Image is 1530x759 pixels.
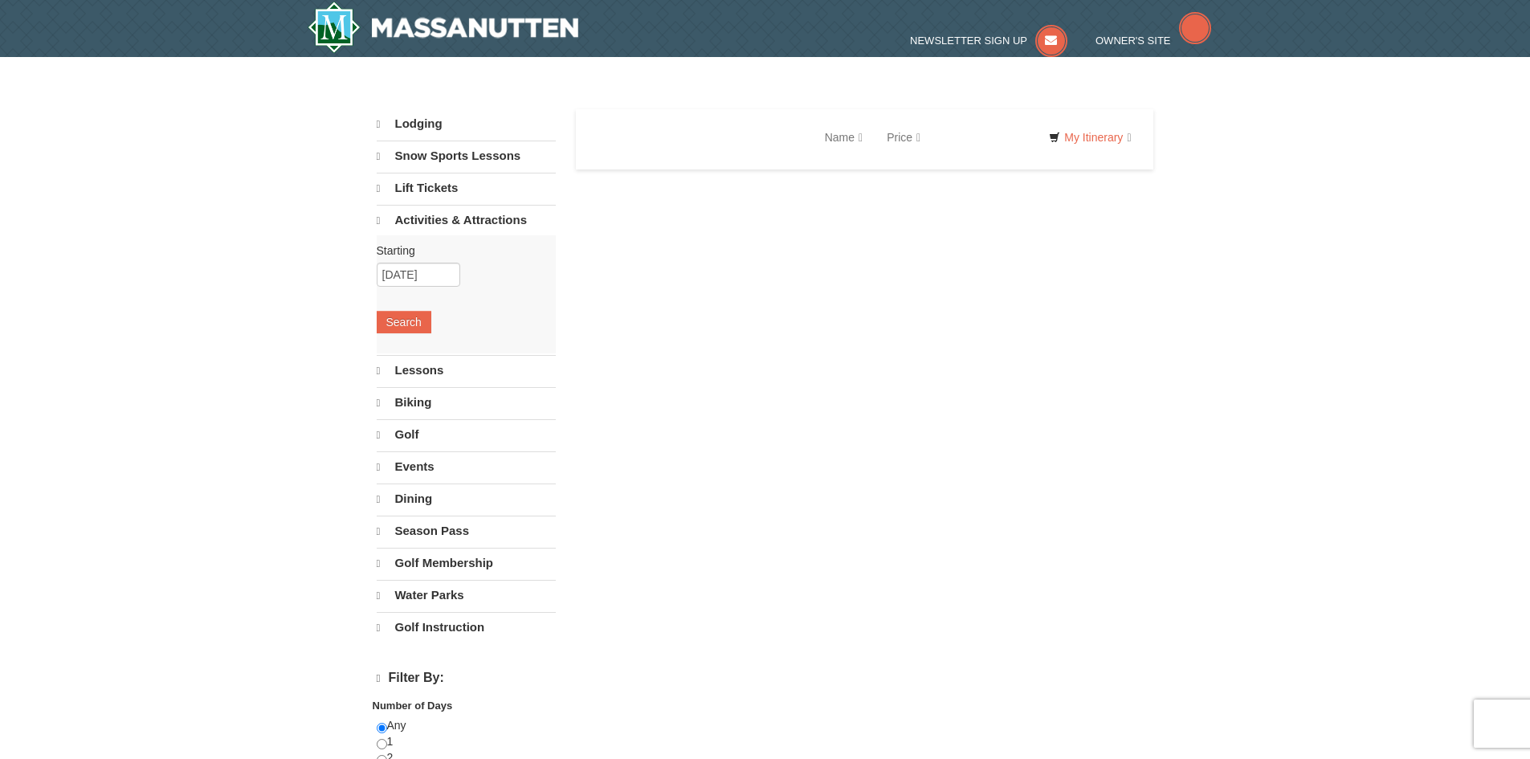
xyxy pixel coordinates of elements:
[813,121,875,153] a: Name
[1095,35,1171,47] span: Owner's Site
[377,516,556,546] a: Season Pass
[377,580,556,610] a: Water Parks
[377,612,556,643] a: Golf Instruction
[1095,35,1211,47] a: Owner's Site
[377,311,431,333] button: Search
[377,205,556,235] a: Activities & Attractions
[875,121,932,153] a: Price
[308,2,579,53] a: Massanutten Resort
[373,700,453,712] strong: Number of Days
[308,2,579,53] img: Massanutten Resort Logo
[910,35,1027,47] span: Newsletter Sign Up
[377,173,556,203] a: Lift Tickets
[910,35,1067,47] a: Newsletter Sign Up
[377,671,556,686] h4: Filter By:
[377,141,556,171] a: Snow Sports Lessons
[377,109,556,139] a: Lodging
[1038,125,1141,149] a: My Itinerary
[377,451,556,482] a: Events
[377,355,556,386] a: Lessons
[377,548,556,578] a: Golf Membership
[377,419,556,450] a: Golf
[377,484,556,514] a: Dining
[377,243,544,259] label: Starting
[377,387,556,418] a: Biking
